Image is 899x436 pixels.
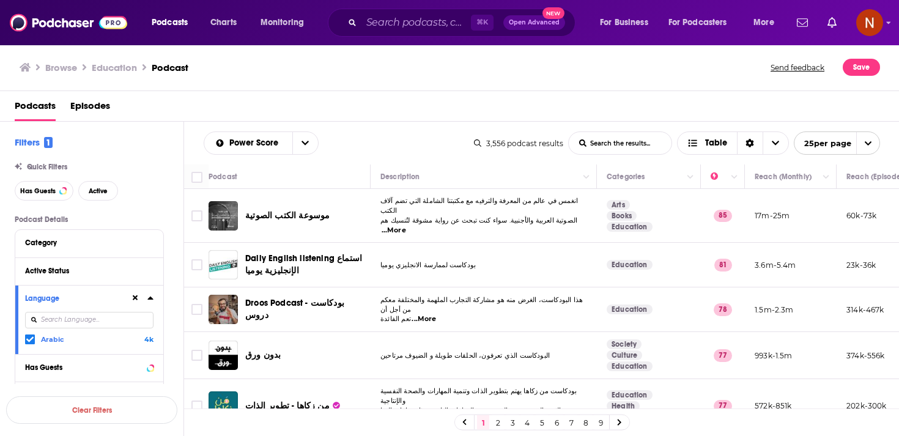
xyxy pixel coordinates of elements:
[25,290,130,306] button: Language
[144,335,154,344] span: 4k
[536,415,548,430] a: 5
[380,196,578,215] span: انغمس في عالم من المعرفة والترفيه مع مكتبتنا الشاملة التي تضم آلاف الكتب
[600,14,648,31] span: For Business
[474,139,563,148] div: 3,556 podcast results
[755,350,793,361] p: 993k-1.5m
[25,294,122,303] div: Language
[380,169,420,184] div: Description
[737,132,763,154] div: Sort Direction
[25,312,154,328] input: Search Language...
[20,188,56,194] span: Has Guests
[89,188,108,194] span: Active
[209,295,238,324] img: Droos Podcast - بودكاست دروس
[565,415,577,430] a: 7
[191,350,202,361] span: Toggle select row
[668,14,727,31] span: For Podcasters
[380,260,476,269] span: بودكاست لممارسة الانجليزي يوميا
[229,139,283,147] span: Power Score
[191,210,202,221] span: Toggle select row
[70,96,110,121] a: Episodes
[202,13,244,32] a: Charts
[382,226,406,235] span: ...More
[209,201,238,231] img: موسوعة الكتب الصوتية
[245,298,344,320] span: Droos Podcast - بودكاست دروس
[846,401,887,411] p: 202k-300k
[607,222,653,232] a: Education
[245,401,330,411] span: من زكاها - تطوير الذات
[509,20,560,26] span: Open Advanced
[25,360,154,375] button: Has Guests
[209,391,238,421] a: من زكاها - تطوير الذات
[607,361,653,371] a: Education
[204,131,319,155] h2: Choose List sort
[711,169,728,184] div: Power Score
[27,163,67,171] span: Quick Filters
[542,7,564,19] span: New
[755,210,790,221] p: 17m-25m
[755,401,792,411] p: 572k-851k
[579,170,594,185] button: Column Actions
[714,259,732,271] p: 81
[607,305,653,314] a: Education
[714,400,732,412] p: 77
[823,12,842,33] a: Show notifications dropdown
[705,139,727,147] span: Table
[15,215,164,224] p: Podcast Details
[210,14,237,31] span: Charts
[6,396,177,424] button: Clear Filters
[846,210,876,221] p: 60k-73k
[245,350,281,360] span: بدون ورق
[607,401,640,411] a: Health
[380,406,577,415] span: وقوة الثقة بالنفس وقوة الشخصية و المهارات الناعمة مثل مهارات التوا
[794,131,880,155] button: open menu
[380,386,577,405] span: بودكاست من زكاها يهتم بتطوير الذات وتنمية المهارات والصحة النفسية والإنتاجية
[152,14,188,31] span: Podcasts
[25,363,143,372] div: Has Guests
[78,181,118,201] button: Active
[41,335,64,344] span: Arabic
[856,9,883,36] button: Show profile menu
[714,303,732,316] p: 78
[191,304,202,315] span: Toggle select row
[755,260,796,270] p: 3.6m-5.4m
[245,253,366,277] a: Daily English listening ‏استماع الإنجليزية يوميا
[794,134,851,153] span: 25 per page
[25,263,154,278] button: Active Status
[660,13,745,32] button: open menu
[204,139,292,147] button: open menu
[714,349,732,361] p: 77
[10,11,127,34] img: Podchaser - Follow, Share and Rate Podcasts
[15,96,56,121] a: Podcasts
[492,415,504,430] a: 2
[745,13,790,32] button: open menu
[44,137,53,148] span: 1
[471,15,494,31] span: ⌘ K
[209,341,238,370] img: بدون ورق
[856,9,883,36] img: User Profile
[819,170,834,185] button: Column Actions
[477,415,489,430] a: 1
[45,62,77,73] a: Browse
[361,13,471,32] input: Search podcasts, credits, & more...
[521,415,533,430] a: 4
[727,170,742,185] button: Column Actions
[380,216,577,224] span: الصوتية العربية والأجنبية. سواء كنت تبحث عن رواية مشوقة لتُنسيك هم
[209,169,237,184] div: Podcast
[755,169,812,184] div: Reach (Monthly)
[245,253,362,276] span: Daily English listening ‏استماع الإنجليزية يوميا
[856,9,883,36] span: Logged in as AdelNBM
[550,415,563,430] a: 6
[191,259,202,270] span: Toggle select row
[843,59,880,76] button: Save
[792,12,813,33] a: Show notifications dropdown
[753,14,774,31] span: More
[292,132,318,154] button: open menu
[677,131,789,155] button: Choose View
[412,314,436,324] span: ...More
[252,13,320,32] button: open menu
[380,314,411,323] span: تعم الفائدة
